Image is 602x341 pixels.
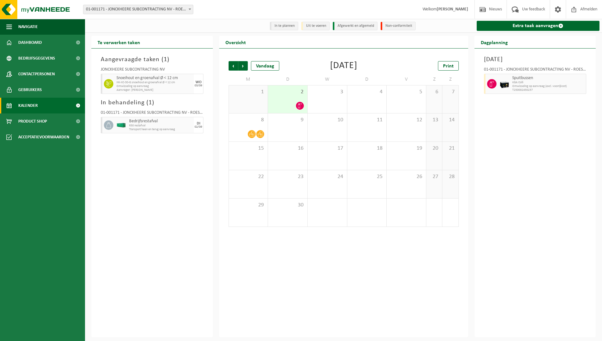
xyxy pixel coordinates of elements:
span: 8 [232,117,265,124]
h2: Overzicht [219,36,252,48]
li: In te plannen [270,22,298,30]
span: Volgende [238,61,248,71]
span: 12 [390,117,423,124]
span: 27 [429,173,439,180]
li: Uit te voeren [301,22,330,30]
h3: Aangevraagde taken ( ) [101,55,203,64]
span: R30 restafval [129,124,192,128]
div: Vandaag [251,61,279,71]
div: 03/09 [195,84,202,87]
span: 2 [271,89,304,95]
h3: In behandeling ( ) [101,98,203,107]
img: PB-LB-0680-HPE-BK-11 [500,79,509,89]
div: DI [197,122,200,125]
span: 26 [390,173,423,180]
span: HK-XC-30-G snoeihout en groenafval Ø < 12 cm [116,81,192,84]
span: Acceptatievoorwaarden [18,129,69,145]
span: Navigatie [18,19,38,35]
h3: [DATE] [484,55,587,64]
span: 18 [350,145,383,152]
span: 7 [446,89,455,95]
td: W [308,74,347,85]
span: Contactpersonen [18,66,55,82]
span: Product Shop [18,113,47,129]
span: Aanvrager: [PERSON_NAME] [116,88,192,92]
span: Omwisseling op aanvraag [116,84,192,88]
div: [DATE] [330,61,357,71]
td: D [268,74,308,85]
span: Omwisseling op aanvraag (excl. voorrijkost) [512,84,585,88]
td: Z [442,74,458,85]
span: Bedrijfsgegevens [18,50,55,66]
span: Print [443,64,454,69]
div: JONCKHEERE SUBCONTRACTING NV [101,67,203,74]
h2: Te verwerken taken [91,36,146,48]
a: Print [438,61,459,71]
li: Afgewerkt en afgemeld [333,22,378,30]
span: 13 [429,117,439,124]
span: 3 [311,89,344,95]
span: 17 [311,145,344,152]
span: 1 [232,89,265,95]
span: 11 [350,117,383,124]
span: 1 [149,100,152,106]
span: Bedrijfsrestafval [129,119,192,124]
span: Snoeihout en groenafval Ø < 12 cm [116,76,192,81]
span: Dashboard [18,35,42,50]
span: 28 [446,173,455,180]
div: WO [196,80,202,84]
span: 1 [164,56,167,63]
span: 10 [311,117,344,124]
span: 25 [350,173,383,180]
td: D [347,74,387,85]
span: Gebruikers [18,82,42,98]
span: 5 [390,89,423,95]
td: M [229,74,268,85]
span: 9 [271,117,304,124]
td: Z [426,74,442,85]
span: 22 [232,173,265,180]
span: 30 [271,202,304,209]
span: 4 [350,89,383,95]
span: 24 [311,173,344,180]
img: HK-XR-30-GN-00 [116,123,126,128]
span: Kalender [18,98,38,113]
span: 14 [446,117,455,124]
span: 19 [390,145,423,152]
span: T250002450237 [512,88,585,92]
li: Non-conformiteit [381,22,416,30]
span: Spuitbussen [512,76,585,81]
span: 21 [446,145,455,152]
div: 01-001171 - JONCKHEERE SUBCONTRACTING NV - ROESELARE [484,67,587,74]
span: 16 [271,145,304,152]
span: 20 [429,145,439,152]
div: 02/09 [195,125,202,129]
span: 6 [429,89,439,95]
div: 01-001171 - JONCKHEERE SUBCONTRACTING NV - ROESELARE [101,111,203,117]
strong: [PERSON_NAME] [437,7,468,12]
td: V [387,74,426,85]
span: Vorige [229,61,238,71]
span: 29 [232,202,265,209]
h2: Dagplanning [474,36,514,48]
a: Extra taak aanvragen [477,21,600,31]
span: 15 [232,145,265,152]
span: 01-001171 - JONCKHEERE SUBCONTRACTING NV - ROESELARE [83,5,193,14]
span: KGA Colli [512,81,585,84]
span: 23 [271,173,304,180]
span: Transport heen en terug op aanvraag [129,128,192,131]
